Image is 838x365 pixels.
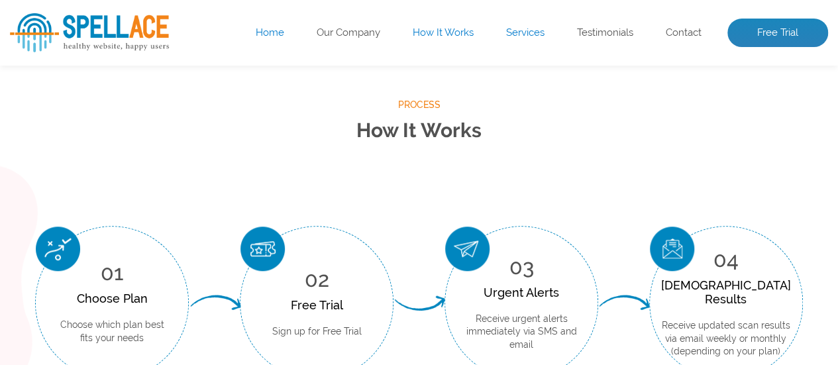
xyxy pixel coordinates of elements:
h2: How It Works [10,113,828,148]
span: Process [10,97,828,113]
p: Receive urgent alerts immediately via SMS and email [465,313,578,352]
h1: Website Analysis [10,54,481,100]
a: Home [256,26,284,40]
a: Free Trial [727,19,828,48]
img: Choose Plan [36,227,80,271]
img: Free Webiste Analysis [501,44,828,268]
a: Contact [666,26,702,40]
input: Enter Your URL [10,166,374,201]
p: Choose which plan best fits your needs [56,319,168,344]
img: Free Trial [240,227,285,271]
a: Our Company [317,26,380,40]
div: Free Trial [272,298,362,312]
span: Free [10,54,93,100]
div: Urgent Alerts [465,286,578,299]
div: Choose Plan [56,291,168,305]
span: 02 [305,267,329,291]
button: Scan Website [10,215,128,248]
a: Testimonials [577,26,633,40]
a: Services [506,26,545,40]
img: Free Webiste Analysis [504,77,766,88]
span: 01 [101,260,123,285]
img: Urgent Alerts [445,227,490,271]
p: Enter your website’s URL to see spelling mistakes, broken links and more [10,113,481,156]
span: 04 [713,247,739,272]
p: Sign up for Free Trial [272,325,362,339]
img: Scan Result [650,227,694,271]
p: Receive updated scan results via email weekly or monthly (depending on your plan) [661,319,791,358]
div: [DEMOGRAPHIC_DATA] Results [661,278,791,306]
img: SpellAce [10,13,169,52]
a: How It Works [413,26,474,40]
span: 03 [509,254,533,279]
